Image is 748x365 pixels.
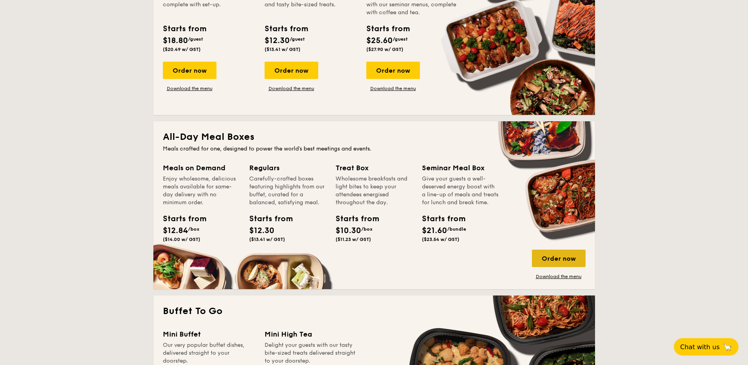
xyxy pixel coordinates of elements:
[163,237,200,242] span: ($14.00 w/ GST)
[249,175,326,207] div: Carefully-crafted boxes featuring highlights from our buffet, curated for a balanced, satisfying ...
[249,162,326,173] div: Regulars
[361,226,373,232] span: /box
[393,36,408,42] span: /guest
[188,36,203,42] span: /guest
[249,226,274,235] span: $12.30
[163,175,240,207] div: Enjoy wholesome, delicious meals available for same-day delivery with no minimum order.
[249,213,285,225] div: Starts from
[163,162,240,173] div: Meals on Demand
[336,175,412,207] div: Wholesome breakfasts and light bites to keep your attendees energised throughout the day.
[163,62,216,79] div: Order now
[163,145,586,153] div: Meals crafted for one, designed to power the world's best meetings and events.
[532,273,586,280] a: Download the menu
[163,47,201,52] span: ($20.49 w/ GST)
[265,23,308,35] div: Starts from
[265,47,300,52] span: ($13.41 w/ GST)
[265,85,318,92] a: Download the menu
[265,329,357,340] div: Mini High Tea
[163,213,198,225] div: Starts from
[265,62,318,79] div: Order now
[422,175,499,207] div: Give your guests a well-deserved energy boost with a line-up of meals and treats for lunch and br...
[366,85,420,92] a: Download the menu
[163,131,586,143] h2: All-Day Meal Boxes
[447,226,466,232] span: /bundle
[336,237,371,242] span: ($11.23 w/ GST)
[366,36,393,45] span: $25.60
[422,237,459,242] span: ($23.54 w/ GST)
[422,162,499,173] div: Seminar Meal Box
[366,62,420,79] div: Order now
[680,343,720,351] span: Chat with us
[532,250,586,267] div: Order now
[163,226,188,235] span: $12.84
[163,36,188,45] span: $18.80
[723,342,732,352] span: 🦙
[366,23,409,35] div: Starts from
[163,85,216,92] a: Download the menu
[265,36,290,45] span: $12.30
[249,237,285,242] span: ($13.41 w/ GST)
[163,23,206,35] div: Starts from
[674,338,739,356] button: Chat with us🦙
[422,213,457,225] div: Starts from
[188,226,200,232] span: /box
[366,47,403,52] span: ($27.90 w/ GST)
[163,305,586,318] h2: Buffet To Go
[336,226,361,235] span: $10.30
[265,341,357,365] div: Delight your guests with our tasty bite-sized treats delivered straight to your doorstep.
[336,213,371,225] div: Starts from
[336,162,412,173] div: Treat Box
[290,36,305,42] span: /guest
[422,226,447,235] span: $21.60
[163,341,255,365] div: Our very popular buffet dishes, delivered straight to your doorstep.
[163,329,255,340] div: Mini Buffet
